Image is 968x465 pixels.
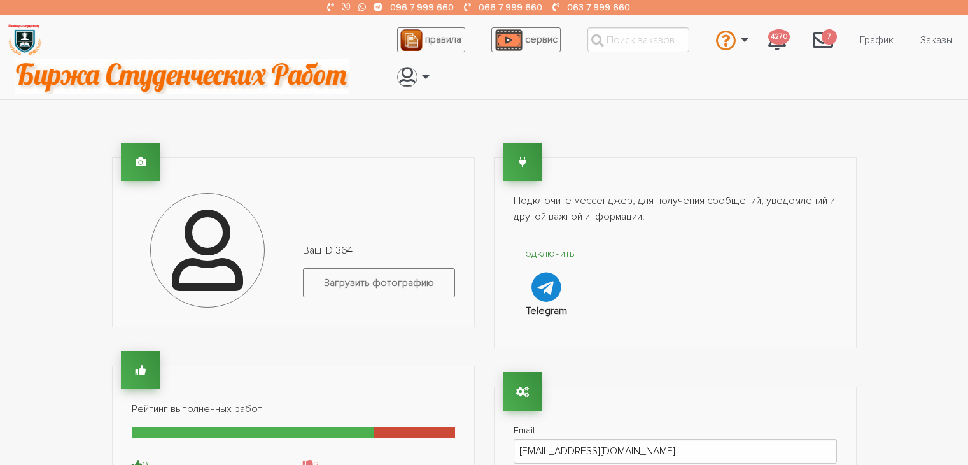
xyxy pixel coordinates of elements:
[514,246,580,303] a: Подключить
[15,59,349,94] img: motto-2ce64da2796df845c65ce8f9480b9c9d679903764b3ca6da4b6de107518df0fe.gif
[425,33,461,46] span: правила
[7,22,42,57] img: logo-135dea9cf721667cc4ddb0c1795e3ba8b7f362e3d0c04e2cc90b931989920324.png
[400,29,422,51] img: agreement_icon-feca34a61ba7f3d1581b08bc946b2ec1ccb426f67415f344566775c155b7f62c.png
[822,29,837,45] span: 7
[390,2,454,13] a: 096 7 999 660
[132,401,455,418] p: Рейтинг выполненных работ
[514,246,580,262] p: Подключить
[514,422,837,438] label: Email
[526,304,567,317] strong: Telegram
[803,23,843,57] a: 7
[397,27,465,52] a: правила
[293,243,465,307] div: Ваш ID 364
[758,23,796,57] a: 4270
[303,268,455,297] label: Загрузить фотографию
[768,29,790,45] span: 4270
[491,27,561,52] a: сервис
[495,29,522,51] img: play_icon-49f7f135c9dc9a03216cfdbccbe1e3994649169d890fb554cedf0eac35a01ba8.png
[479,2,542,13] a: 066 7 999 660
[587,27,689,52] input: Поиск заказов
[567,2,630,13] a: 063 7 999 660
[525,33,558,46] span: сервис
[850,28,904,52] a: График
[910,28,963,52] a: Заказы
[514,193,837,225] p: Подключите мессенджер, для получения сообщений, уведомлений и другой важной информации.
